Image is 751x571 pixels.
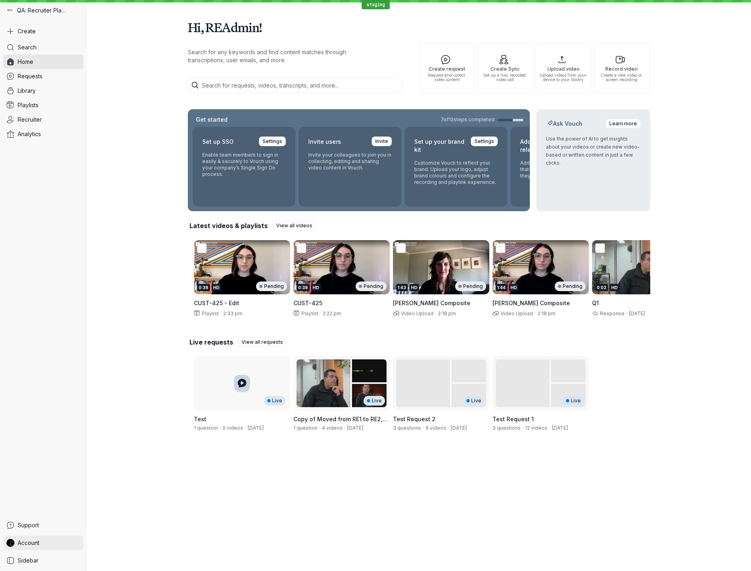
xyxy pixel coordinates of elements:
span: Search [18,43,37,51]
h2: Latest videos & playlists [189,221,268,230]
span: Record video [597,66,646,71]
span: Response [598,310,625,316]
span: Learn more [609,120,637,128]
div: Pending [256,281,287,291]
div: 0:39 [197,284,210,291]
span: Created by REAdmin [451,425,467,431]
a: Library [3,84,83,98]
button: Record videoCreate a new video or screen recording [594,43,650,93]
div: QA: Recruiter Playground [3,3,83,18]
div: 0:38 [297,284,309,291]
span: Create Sync [481,66,530,71]
span: · [343,425,347,431]
button: Upload videoUpload videos from your device to your library [535,43,592,93]
a: View all videos [273,221,316,230]
span: Request and collect video content [423,73,472,82]
span: Test Request 1 [493,416,534,422]
span: QA: Recruiter Playground [17,6,68,14]
span: Created by Shez Katrak [248,425,264,431]
p: Use the power of AI to get insights about your videos or create new video-based or written conten... [546,135,641,167]
span: Support [18,521,39,529]
span: [DATE] [629,310,645,316]
div: Pending [455,281,486,291]
span: · [318,310,323,317]
h2: Live requests [189,338,233,347]
p: Invite your colleagues to join you in collecting, editing and sharing video content in Vouch. [308,152,392,171]
img: REAdmin avatar [6,539,14,547]
span: 7 of 12 steps completed [441,116,495,123]
h2: Add your content release form [520,137,572,155]
span: · [533,310,537,317]
div: HD [509,284,519,291]
a: Sidebar [3,553,83,568]
span: 3 questions [393,425,421,431]
a: Settings [259,137,286,146]
span: Playlists [18,101,39,109]
div: 1:43 [396,284,408,291]
span: · [446,425,451,431]
span: Upload video [539,66,588,71]
a: Search [3,40,83,55]
span: 9 videos [425,425,446,431]
span: 2:22 pm [323,310,341,316]
div: HD [311,284,321,291]
span: Create request [423,66,472,71]
span: 3 questions [493,425,521,431]
span: · [521,425,525,431]
h2: Set up your brand kit [414,137,466,155]
span: · [317,425,322,431]
span: Test [194,416,206,422]
span: Playlist [300,310,318,316]
div: Pending [555,281,586,291]
span: 1 question [194,425,218,431]
a: Playlists [3,98,83,112]
span: 2:33 pm [223,310,242,316]
h2: Ask Vouch [546,120,584,128]
span: Video Upload [399,310,434,316]
h2: Get started [194,116,229,124]
span: Created by REAdmin [552,425,568,431]
img: QA: Recruiter Playground avatar [6,7,14,14]
a: Invite [372,137,392,146]
div: HD [409,284,419,291]
span: 2:18 pm [438,310,456,316]
h2: Invite users [308,137,341,147]
span: Library [18,87,36,95]
span: · [625,310,629,317]
span: · [434,310,438,317]
button: Create requestRequest and collect video content [419,43,475,93]
span: [PERSON_NAME] Composite [493,300,570,306]
span: Copy of Moved from RE1 to RE2, then Copied back to RE1 [293,416,388,430]
span: · [421,425,425,431]
span: Settings [474,137,494,145]
span: Recruiter [18,116,42,124]
input: Search for requests, videos, transcripts, and more... [186,77,403,93]
span: Playlist [200,310,219,316]
a: REAdmin avatarAccount [3,536,83,550]
h2: Set up SSO [202,137,234,147]
span: 2:18 pm [537,310,556,316]
p: Add your own content release form that responders agree to when they record using Vouch. [520,160,604,179]
span: 12 videos [525,425,547,431]
span: · [547,425,552,431]
a: Home [3,55,83,69]
div: HD [212,284,221,291]
h3: Copy of Moved from RE1 to RE2, then Copied back to RE1 [293,415,390,423]
p: Enable team members to sign in easily & securely to Vouch using your company’s Single Sign On pro... [202,152,286,177]
a: Analytics [3,127,83,141]
button: Create SyncSet up a live, recorded video call [477,43,533,93]
span: [PERSON_NAME] Composite [393,300,470,306]
span: · [218,425,222,431]
span: Q1 [592,300,599,306]
div: HD [610,284,619,291]
span: Sidebar [18,557,39,565]
span: · [243,425,248,431]
a: 7of12steps completed [441,116,523,123]
span: 4 videos [322,425,343,431]
span: Set up a live, recorded video call [481,73,530,82]
span: 0 videos [222,425,243,431]
span: Home [18,58,33,66]
a: Requests [3,69,83,84]
a: Recruiter [3,112,83,127]
span: View all videos [276,222,312,230]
